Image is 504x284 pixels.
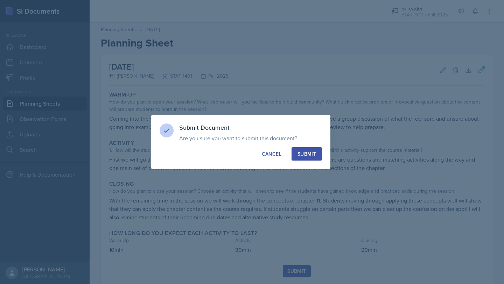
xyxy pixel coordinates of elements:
button: Cancel [256,147,287,161]
h3: Submit Document [179,123,322,132]
button: Submit [292,147,322,161]
div: Submit [297,150,316,157]
div: Cancel [262,150,281,157]
p: Are you sure you want to submit this document? [179,135,322,142]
